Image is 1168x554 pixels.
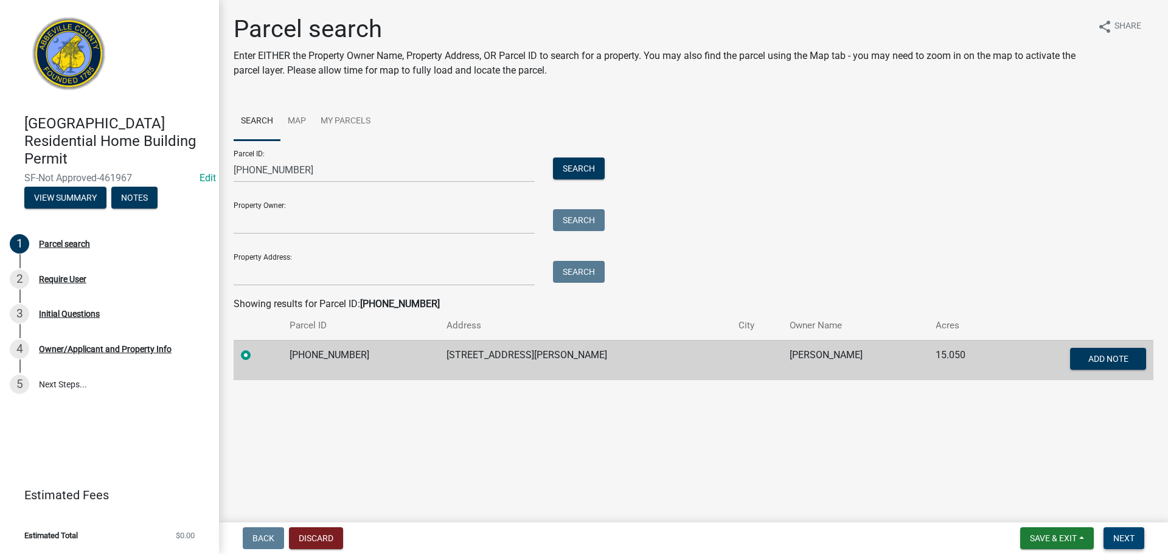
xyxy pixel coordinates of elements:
p: Enter EITHER the Property Owner Name, Property Address, OR Parcel ID to search for a property. Yo... [234,49,1088,78]
div: Owner/Applicant and Property Info [39,345,172,353]
a: Edit [200,172,216,184]
button: View Summary [24,187,106,209]
th: City [731,311,782,340]
button: Search [553,209,605,231]
button: Search [553,158,605,179]
td: [STREET_ADDRESS][PERSON_NAME] [439,340,731,380]
a: My Parcels [313,102,378,141]
button: Add Note [1070,348,1146,370]
span: $0.00 [176,531,195,539]
span: SF-Not Approved-461967 [24,172,195,184]
h1: Parcel search [234,15,1088,44]
div: Parcel search [39,240,90,248]
span: Next [1113,533,1135,543]
button: Next [1104,527,1144,549]
img: Abbeville County, South Carolina [24,13,114,102]
td: 15.050 [928,340,1003,380]
span: Add Note [1088,353,1128,363]
div: 3 [10,304,29,324]
span: Back [252,533,274,543]
th: Acres [928,311,1003,340]
span: Save & Exit [1030,533,1077,543]
td: [PHONE_NUMBER] [282,340,439,380]
button: Discard [289,527,343,549]
button: Search [553,261,605,283]
button: shareShare [1088,15,1151,38]
span: Share [1114,19,1141,34]
div: Initial Questions [39,310,100,318]
strong: [PHONE_NUMBER] [360,298,440,310]
button: Notes [111,187,158,209]
div: Showing results for Parcel ID: [234,297,1153,311]
div: 5 [10,375,29,394]
a: Estimated Fees [10,483,200,507]
div: Require User [39,275,86,283]
a: Search [234,102,280,141]
div: 2 [10,269,29,289]
a: Map [280,102,313,141]
td: [PERSON_NAME] [782,340,928,380]
span: Estimated Total [24,531,78,539]
wm-modal-confirm: Edit Application Number [200,172,216,184]
th: Address [439,311,731,340]
th: Parcel ID [282,311,439,340]
div: 1 [10,234,29,254]
th: Owner Name [782,311,928,340]
button: Save & Exit [1020,527,1094,549]
i: share [1097,19,1112,34]
wm-modal-confirm: Summary [24,194,106,204]
wm-modal-confirm: Notes [111,194,158,204]
h4: [GEOGRAPHIC_DATA] Residential Home Building Permit [24,115,209,167]
div: 4 [10,339,29,359]
button: Back [243,527,284,549]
